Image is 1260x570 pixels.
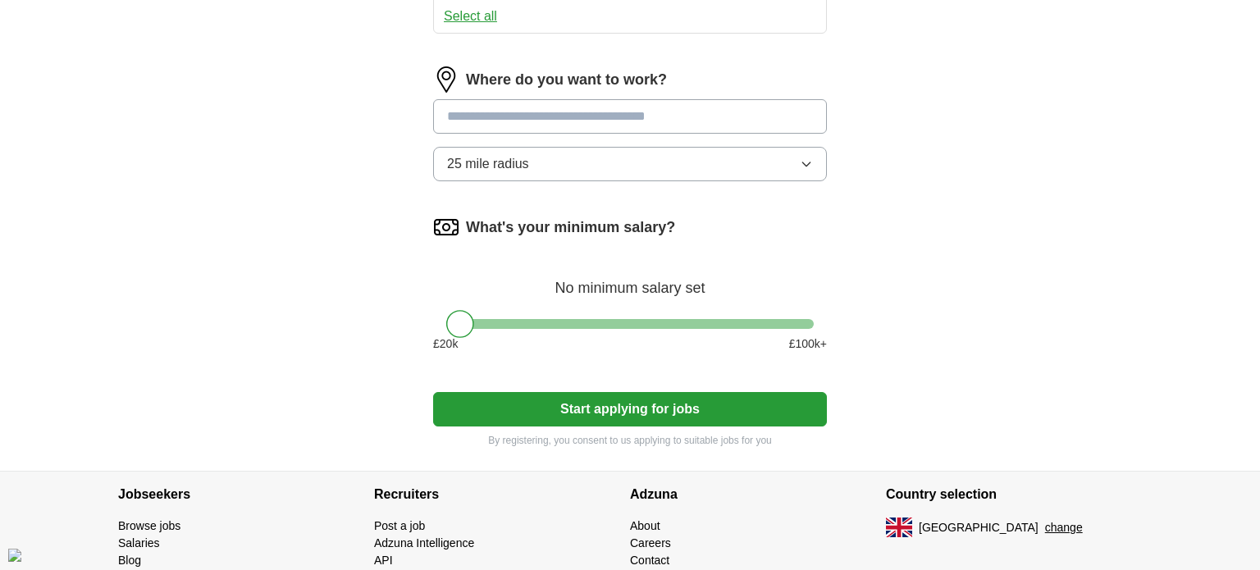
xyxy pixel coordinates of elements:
img: salary.png [433,214,459,240]
a: About [630,519,660,532]
div: Cookie consent button [8,549,21,562]
span: 25 mile radius [447,154,529,174]
img: UK flag [886,518,912,537]
div: No minimum salary set [433,260,827,299]
a: Blog [118,554,141,567]
button: Start applying for jobs [433,392,827,426]
h4: Country selection [886,472,1142,518]
a: Contact [630,554,669,567]
label: Where do you want to work? [466,69,667,91]
a: Adzuna Intelligence [374,536,474,549]
span: £ 100 k+ [789,335,827,353]
a: Browse jobs [118,519,180,532]
button: 25 mile radius [433,147,827,181]
label: What's your minimum salary? [466,217,675,239]
span: £ 20 k [433,335,458,353]
p: By registering, you consent to us applying to suitable jobs for you [433,433,827,448]
span: [GEOGRAPHIC_DATA] [919,519,1039,536]
button: Select all [444,7,497,26]
a: API [374,554,393,567]
a: Careers [630,536,671,549]
img: location.png [433,66,459,93]
button: change [1045,519,1083,536]
img: Cookie%20settings [8,549,21,562]
a: Post a job [374,519,425,532]
a: Salaries [118,536,160,549]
